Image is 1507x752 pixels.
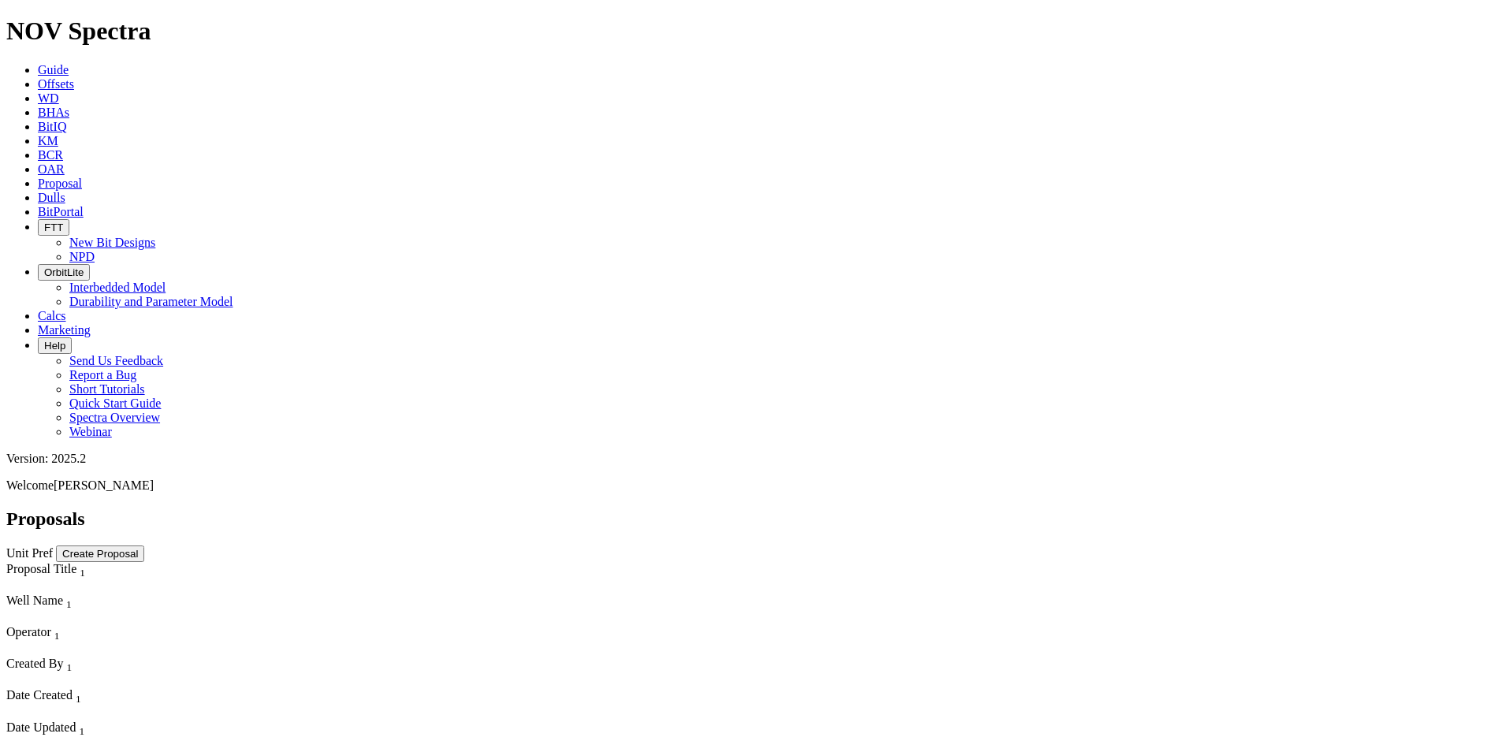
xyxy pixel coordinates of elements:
div: Date Updated Sort None [6,720,245,738]
div: Sort None [6,625,246,657]
a: BCR [38,148,63,162]
button: OrbitLite [38,264,90,281]
a: Short Tutorials [69,382,145,396]
a: Unit Pref [6,546,53,560]
button: Help [38,337,72,354]
div: Sort None [6,720,245,752]
a: Durability and Parameter Model [69,295,233,308]
span: FTT [44,222,63,233]
span: Well Name [6,594,63,607]
span: Sort None [66,594,72,607]
h2: Proposals [6,508,1501,530]
sub: 1 [66,661,72,673]
a: New Bit Designs [69,236,155,249]
span: Date Updated [6,720,76,734]
a: Guide [38,63,69,76]
sub: 1 [80,567,85,579]
sub: 1 [54,630,60,642]
span: Created By [6,657,63,670]
div: Column Menu [6,611,246,625]
a: OAR [38,162,65,176]
div: Sort None [6,688,245,720]
p: Welcome [6,478,1501,493]
a: NPD [69,250,95,263]
sub: 1 [66,598,72,610]
a: Dulls [38,191,65,204]
a: Quick Start Guide [69,396,161,410]
a: Marketing [38,323,91,337]
a: Calcs [38,309,66,322]
span: Sort None [54,625,60,638]
span: Help [44,340,65,352]
div: Date Created Sort None [6,688,245,705]
span: Operator [6,625,51,638]
span: Sort None [80,562,85,575]
div: Column Menu [6,579,246,594]
div: Sort None [6,657,246,688]
sub: 1 [76,694,81,705]
div: Column Menu [6,738,245,752]
a: KM [38,134,58,147]
span: Date Created [6,688,73,702]
a: WD [38,91,59,105]
div: Operator Sort None [6,625,246,642]
a: BHAs [38,106,69,119]
div: Column Menu [6,642,246,657]
a: Report a Bug [69,368,136,382]
div: Proposal Title Sort None [6,562,246,579]
h1: NOV Spectra [6,17,1501,46]
a: Webinar [69,425,112,438]
a: Interbedded Model [69,281,166,294]
sub: 1 [79,725,84,737]
span: Sort None [79,720,84,734]
div: Sort None [6,594,246,625]
a: Send Us Feedback [69,354,163,367]
span: Sort None [66,657,72,670]
div: Well Name Sort None [6,594,246,611]
div: Created By Sort None [6,657,246,674]
button: Create Proposal [56,545,144,562]
a: BitIQ [38,120,66,133]
a: Offsets [38,77,74,91]
span: Proposal Title [6,562,76,575]
div: Sort None [6,562,246,594]
a: Spectra Overview [69,411,160,424]
div: Version: 2025.2 [6,452,1501,466]
span: Sort None [76,688,81,702]
span: OrbitLite [44,266,84,278]
span: [PERSON_NAME] [54,478,154,492]
div: Column Menu [6,674,246,688]
a: Proposal [38,177,82,190]
a: BitPortal [38,205,84,218]
button: FTT [38,219,69,236]
div: Column Menu [6,706,245,720]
